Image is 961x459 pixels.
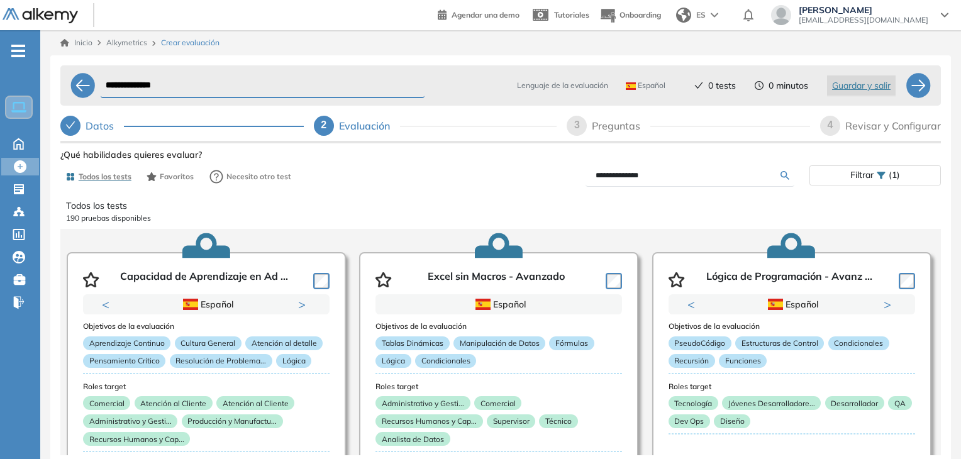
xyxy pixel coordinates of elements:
[567,116,810,136] div: 3Preguntas
[65,120,75,130] span: check
[321,119,326,130] span: 2
[161,37,219,48] span: Crear evaluación
[676,8,691,23] img: world
[245,336,323,350] p: Atención al detalle
[183,299,198,310] img: ESP
[191,314,206,316] button: 1
[60,148,202,162] span: ¿Qué habilidades quieres evaluar?
[768,299,783,310] img: ESP
[83,396,130,410] p: Comercial
[375,432,450,446] p: Analista de Datos
[669,414,710,428] p: Dev Ops
[276,354,311,368] p: Lógica
[375,382,622,391] h3: Roles target
[554,10,589,19] span: Tutoriales
[83,354,165,368] p: Pensamiento Crítico
[799,15,928,25] span: [EMAIL_ADDRESS][DOMAIN_NAME]
[375,396,470,410] p: Administrativo y Gesti...
[375,322,622,331] h3: Objetivos de la evaluación
[549,336,594,350] p: Fórmulas
[696,9,706,21] span: ES
[314,116,557,136] div: 2Evaluación
[884,298,896,311] button: Next
[375,414,482,428] p: Recursos Humanos y Cap...
[735,336,824,350] p: Estructuras de Control
[170,354,272,368] p: Resolución de Problema...
[66,199,935,213] p: Todos los tests
[799,5,928,15] span: [PERSON_NAME]
[453,336,545,350] p: Manipulación de Datos
[487,414,535,428] p: Supervisor
[517,80,608,91] span: Lenguaje de la evaluación
[797,314,807,316] button: 2
[669,396,718,410] p: Tecnología
[438,6,519,21] a: Agendar una demo
[3,8,78,24] img: Logo
[86,116,124,136] div: Datos
[226,171,291,182] span: Necesito otro test
[706,270,872,289] p: Lógica de Programación - Avanz ...
[827,75,896,96] button: Guardar y salir
[452,10,519,19] span: Agendar una demo
[574,119,580,130] span: 3
[211,314,221,316] button: 2
[755,81,764,90] span: clock-circle
[708,79,736,92] span: 0 tests
[845,116,941,136] div: Revisar y Configurar
[142,166,199,187] button: Favoritos
[669,382,915,391] h3: Roles target
[66,213,935,224] p: 190 pruebas disponibles
[719,354,767,368] p: Funciones
[777,314,792,316] button: 1
[592,116,650,136] div: Preguntas
[669,354,715,368] p: Recursión
[60,166,136,187] button: Todos los tests
[120,270,288,289] p: Capacidad de Aprendizaje en Ad ...
[825,396,884,410] p: Desarrollador
[11,50,25,52] i: -
[722,396,821,410] p: Jóvenes Desarrolladore...
[694,81,703,90] span: check
[160,171,194,182] span: Favoritos
[820,116,941,136] div: 4Revisar y Configurar
[60,37,92,48] a: Inicio
[106,38,147,47] span: Alkymetrics
[669,322,915,331] h3: Objetivos de la evaluación
[298,298,311,311] button: Next
[83,336,170,350] p: Aprendizaje Continuo
[79,171,131,182] span: Todos los tests
[475,299,491,310] img: ESP
[204,164,297,189] button: Necesito otro test
[428,270,565,289] p: Excel sin Macros - Avanzado
[619,10,661,19] span: Onboarding
[888,396,911,410] p: QA
[128,297,286,311] div: Español
[83,322,330,331] h3: Objetivos de la evaluación
[420,297,578,311] div: Español
[769,79,808,92] span: 0 minutos
[832,79,891,92] span: Guardar y salir
[850,166,874,184] span: Filtrar
[175,336,242,350] p: Cultura General
[83,432,190,446] p: Recursos Humanos y Cap...
[889,166,900,184] span: (1)
[216,396,294,410] p: Atención al Cliente
[415,354,476,368] p: Condicionales
[60,116,304,136] div: Datos
[474,396,521,410] p: Comercial
[102,298,114,311] button: Previous
[714,414,750,428] p: Diseño
[182,414,283,428] p: Producción y Manufactu...
[83,382,330,391] h3: Roles target
[135,396,213,410] p: Atención al Cliente
[669,336,731,350] p: PseudoCódigo
[828,119,833,130] span: 4
[711,13,718,18] img: arrow
[626,82,636,90] img: ESP
[539,414,577,428] p: Técnico
[375,336,449,350] p: Tablas Dinámicas
[375,354,411,368] p: Lógica
[599,2,661,29] button: Onboarding
[626,80,665,91] span: Español
[339,116,400,136] div: Evaluación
